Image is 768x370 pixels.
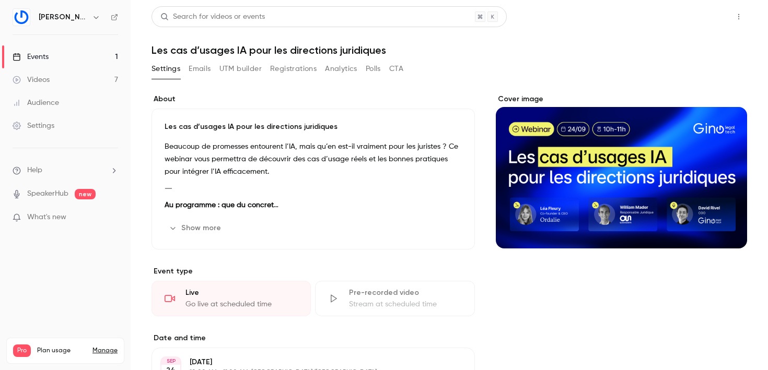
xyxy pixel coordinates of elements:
[165,201,278,209] strong: Au programme : que du concret
[270,61,317,77] button: Registrations
[219,61,262,77] button: UTM builder
[315,281,474,316] div: Pre-recorded videoStream at scheduled time
[106,213,118,222] iframe: Noticeable Trigger
[185,288,298,298] div: Live
[152,44,747,56] h1: Les cas d’usages IA pour les directions juridiques
[161,357,180,365] div: SEP
[349,288,461,298] div: Pre-recorded video
[13,52,49,62] div: Events
[13,165,118,176] li: help-dropdown-opener
[152,281,311,316] div: LiveGo live at scheduled time
[165,122,462,132] p: Les cas d’usages IA pour les directions juridiques
[13,75,50,85] div: Videos
[13,9,30,26] img: Gino LegalTech
[389,61,403,77] button: CTA
[75,189,96,199] span: new
[496,94,747,248] section: Cover image
[13,98,59,108] div: Audience
[27,188,68,199] a: SpeakerHub
[190,357,420,367] p: [DATE]
[152,94,475,104] label: About
[366,61,381,77] button: Polls
[325,61,357,77] button: Analytics
[27,212,66,223] span: What's new
[165,140,462,178] p: Beaucoup de promesses entourent l’IA, mais qu’en est-il vraiment pour les juristes ? Ce webinar v...
[27,165,42,176] span: Help
[152,266,475,277] p: Event type
[496,94,747,104] label: Cover image
[13,121,54,131] div: Settings
[152,333,475,343] label: Date and time
[349,299,461,309] div: Stream at scheduled time
[160,11,265,22] div: Search for videos or events
[13,344,31,357] span: Pro
[92,347,118,355] a: Manage
[152,61,180,77] button: Settings
[165,220,227,236] button: Show more
[165,182,462,195] p: ⸻
[189,61,211,77] button: Emails
[681,6,722,27] button: Share
[37,347,86,355] span: Plan usage
[39,12,88,22] h6: [PERSON_NAME]
[185,299,298,309] div: Go live at scheduled time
